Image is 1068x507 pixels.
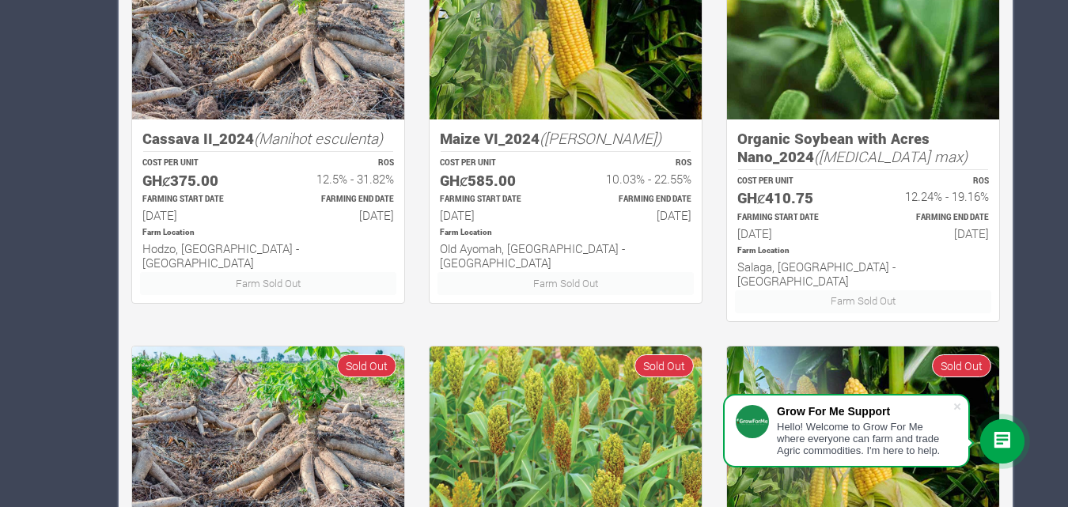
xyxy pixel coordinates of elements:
h6: [DATE] [142,208,254,222]
div: Grow For Me Support [777,405,952,418]
h6: 10.03% - 22.55% [580,172,691,186]
h6: Salaga, [GEOGRAPHIC_DATA] - [GEOGRAPHIC_DATA] [737,259,989,288]
p: Estimated Farming Start Date [737,212,849,224]
p: COST PER UNIT [440,157,551,169]
span: Sold Out [634,354,694,377]
p: Estimated Farming Start Date [440,194,551,206]
p: ROS [282,157,394,169]
p: COST PER UNIT [142,157,254,169]
h5: Maize VI_2024 [440,130,691,148]
h6: [DATE] [877,226,989,240]
h5: Cassava II_2024 [142,130,394,148]
span: Sold Out [932,354,991,377]
p: Estimated Farming End Date [282,194,394,206]
h6: [DATE] [737,226,849,240]
p: Location of Farm [142,227,394,239]
p: Estimated Farming Start Date [142,194,254,206]
p: Location of Farm [737,245,989,257]
p: Estimated Farming End Date [877,212,989,224]
h6: 12.5% - 31.82% [282,172,394,186]
p: Estimated Farming End Date [580,194,691,206]
h5: GHȼ410.75 [737,189,849,207]
i: ([PERSON_NAME]) [540,128,661,148]
div: Hello! Welcome to Grow For Me where everyone can farm and trade Agric commodities. I'm here to help. [777,421,952,456]
h5: Organic Soybean with Acres Nano_2024 [737,130,989,165]
p: Location of Farm [440,227,691,239]
i: ([MEDICAL_DATA] max) [814,146,968,166]
i: (Manihot esculenta) [254,128,383,148]
h6: Old Ayomah, [GEOGRAPHIC_DATA] - [GEOGRAPHIC_DATA] [440,241,691,270]
h6: [DATE] [580,208,691,222]
p: ROS [877,176,989,187]
h5: GHȼ375.00 [142,172,254,190]
span: Sold Out [337,354,396,377]
h6: [DATE] [282,208,394,222]
p: COST PER UNIT [737,176,849,187]
h6: Hodzo, [GEOGRAPHIC_DATA] - [GEOGRAPHIC_DATA] [142,241,394,270]
h5: GHȼ585.00 [440,172,551,190]
h6: [DATE] [440,208,551,222]
p: ROS [580,157,691,169]
h6: 12.24% - 19.16% [877,189,989,203]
